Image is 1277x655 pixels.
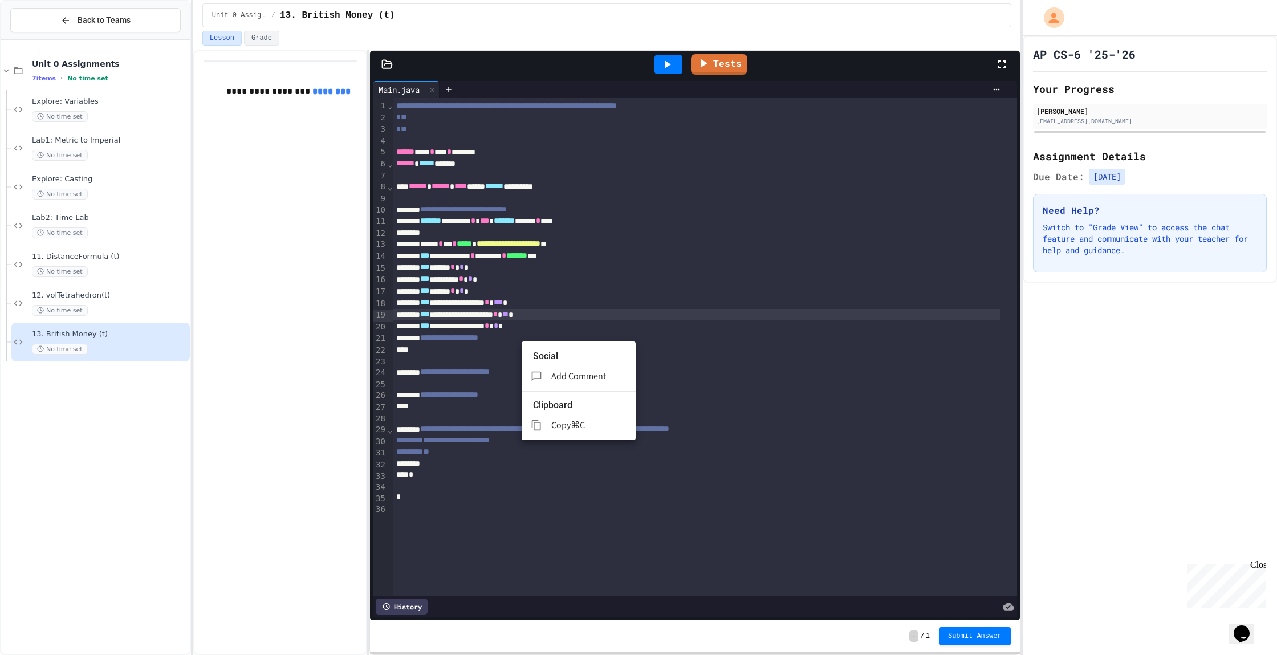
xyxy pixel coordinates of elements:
[373,170,387,182] div: 7
[551,419,571,431] span: Copy
[691,54,747,75] a: Tests
[32,174,188,184] span: Explore: Casting
[387,182,393,192] span: Fold line
[32,305,88,316] span: No time set
[387,425,393,434] span: Fold line
[60,74,63,83] span: •
[78,14,131,26] span: Back to Teams
[1033,81,1267,97] h2: Your Progress
[1229,609,1266,644] iframe: chat widget
[373,504,387,515] div: 36
[32,111,88,122] span: No time set
[1032,5,1067,31] div: My Account
[373,181,387,193] div: 8
[32,97,188,107] span: Explore: Variables
[373,84,425,96] div: Main.java
[373,124,387,136] div: 3
[373,286,387,298] div: 17
[1089,169,1125,185] span: [DATE]
[32,329,188,339] span: 13. British Money (t)
[32,227,88,238] span: No time set
[271,11,275,20] span: /
[373,205,387,217] div: 10
[373,100,387,112] div: 1
[373,356,387,368] div: 23
[1033,170,1084,184] span: Due Date:
[387,159,393,168] span: Fold line
[373,193,387,205] div: 9
[373,482,387,493] div: 34
[280,9,395,22] span: 13. British Money (t)
[373,228,387,239] div: 12
[373,390,387,402] div: 26
[373,424,387,436] div: 29
[373,345,387,356] div: 22
[32,344,88,355] span: No time set
[1036,106,1263,116] div: [PERSON_NAME]
[373,367,387,379] div: 24
[373,333,387,345] div: 21
[551,370,606,382] span: Add Comment
[32,252,188,262] span: 11. DistanceFormula (t)
[32,189,88,200] span: No time set
[571,418,585,432] p: ⌘C
[1036,117,1263,125] div: [EMAIL_ADDRESS][DOMAIN_NAME]
[244,31,279,46] button: Grade
[373,447,387,459] div: 31
[926,632,930,641] span: 1
[1033,148,1267,164] h2: Assignment Details
[921,632,925,641] span: /
[32,136,188,145] span: Lab1: Metric to Imperial
[373,493,387,505] div: 35
[948,632,1002,641] span: Submit Answer
[533,396,636,414] li: Clipboard
[67,75,108,82] span: No time set
[373,379,387,390] div: 25
[32,59,188,69] span: Unit 0 Assignments
[373,216,387,228] div: 11
[373,263,387,275] div: 15
[373,239,387,251] div: 13
[373,322,387,333] div: 20
[533,347,636,365] li: Social
[1043,204,1257,217] h3: Need Help?
[909,630,918,642] span: -
[373,413,387,425] div: 28
[373,310,387,322] div: 19
[387,101,393,110] span: Fold line
[373,251,387,263] div: 14
[373,136,387,147] div: 4
[373,436,387,448] div: 30
[32,75,56,82] span: 7 items
[32,291,188,300] span: 12. volTetrahedron(t)
[202,31,242,46] button: Lesson
[1182,560,1266,608] iframe: chat widget
[373,147,387,158] div: 5
[373,471,387,482] div: 33
[373,112,387,124] div: 2
[5,5,79,72] div: Chat with us now!Close
[373,158,387,170] div: 6
[1033,46,1136,62] h1: AP CS-6 '25-'26
[376,599,428,615] div: History
[32,266,88,277] span: No time set
[373,298,387,310] div: 18
[373,459,387,471] div: 32
[1043,222,1257,256] p: Switch to "Grade View" to access the chat feature and communicate with your teacher for help and ...
[373,274,387,286] div: 16
[32,150,88,161] span: No time set
[32,213,188,223] span: Lab2: Time Lab
[212,11,267,20] span: Unit 0 Assignments
[373,402,387,413] div: 27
